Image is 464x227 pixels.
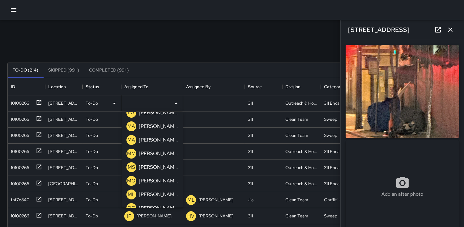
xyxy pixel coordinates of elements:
[8,162,29,171] div: 10100266
[324,213,337,219] div: Sweep
[285,148,318,155] div: Outreach & Hospitality
[187,196,195,204] p: ML
[324,132,337,138] div: Sweep
[282,78,321,95] div: Division
[245,78,282,95] div: Source
[48,116,79,122] div: 1449 Mission Street
[248,116,253,122] div: 311
[139,177,178,185] p: [PERSON_NAME]
[285,164,318,171] div: Outreach & Hospitality
[248,132,253,138] div: 311
[127,204,135,212] p: OG
[8,210,29,219] div: 10100266
[248,181,253,187] div: 311
[43,63,84,78] button: Skipped (99+)
[8,78,45,95] div: ID
[139,150,178,157] p: [PERSON_NAME]
[48,213,79,219] div: 279 6th Street
[8,98,29,106] div: 10100266
[324,164,356,171] div: 311 Encampments
[48,148,79,155] div: 469 Tehama Street
[124,78,148,95] div: Assigned To
[8,63,43,78] button: To-Do (214)
[324,197,355,203] div: Graffiti - Private
[285,197,308,203] div: Clean Team
[139,164,178,171] p: [PERSON_NAME]
[139,109,178,116] p: [PERSON_NAME]
[84,63,134,78] button: Completed (99+)
[127,177,136,185] p: MO
[11,78,15,95] div: ID
[139,204,178,212] p: [PERSON_NAME]
[324,100,356,106] div: 311 Encampments
[285,181,318,187] div: Outreach & Hospitality
[45,78,83,95] div: Location
[248,213,253,219] div: 311
[198,197,233,203] p: [PERSON_NAME]
[83,78,121,95] div: Status
[248,164,253,171] div: 311
[48,197,79,203] div: 954 Howard Street
[139,136,178,144] p: [PERSON_NAME]
[172,99,181,108] button: Close
[8,146,29,155] div: 10100266
[183,78,245,95] div: Assigned By
[285,116,308,122] div: Clean Team
[8,178,29,187] div: 10100266
[324,116,337,122] div: Sweep
[324,78,343,95] div: Category
[248,78,262,95] div: Source
[285,213,308,219] div: Clean Team
[128,191,135,198] p: ML
[86,213,98,219] p: To-Do
[86,181,98,187] p: To-Do
[127,150,136,157] p: MM
[248,197,253,203] div: Jia
[139,191,178,198] p: [PERSON_NAME]
[8,130,29,138] div: 10100266
[248,148,253,155] div: 311
[86,116,98,122] p: To-Do
[285,78,300,95] div: Division
[285,100,318,106] div: Outreach & Hospitality
[48,100,79,106] div: 170 6th Street
[248,100,253,106] div: 311
[128,136,135,144] p: MA
[48,78,66,95] div: Location
[86,197,98,203] p: To-Do
[86,78,99,95] div: Status
[324,181,356,187] div: 311 Encampments
[128,123,135,130] p: MA
[285,132,308,138] div: Clean Team
[8,194,29,203] div: fbf7e840
[186,78,211,95] div: Assigned By
[48,132,79,138] div: 652 Minna Street
[188,212,195,220] p: HV
[128,164,135,171] p: MS
[86,148,98,155] p: To-Do
[198,213,233,219] p: [PERSON_NAME]
[127,212,131,220] p: IP
[128,109,135,116] p: LA
[48,181,79,187] div: 1171 Mission Street
[86,100,98,106] p: To-Do
[86,132,98,138] p: To-Do
[137,213,172,219] p: [PERSON_NAME]
[139,123,178,130] p: [PERSON_NAME]
[324,148,356,155] div: 311 Encampments
[86,164,98,171] p: To-Do
[8,114,29,122] div: 10100266
[48,164,79,171] div: 64 Harriet Street
[121,78,183,95] div: Assigned To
